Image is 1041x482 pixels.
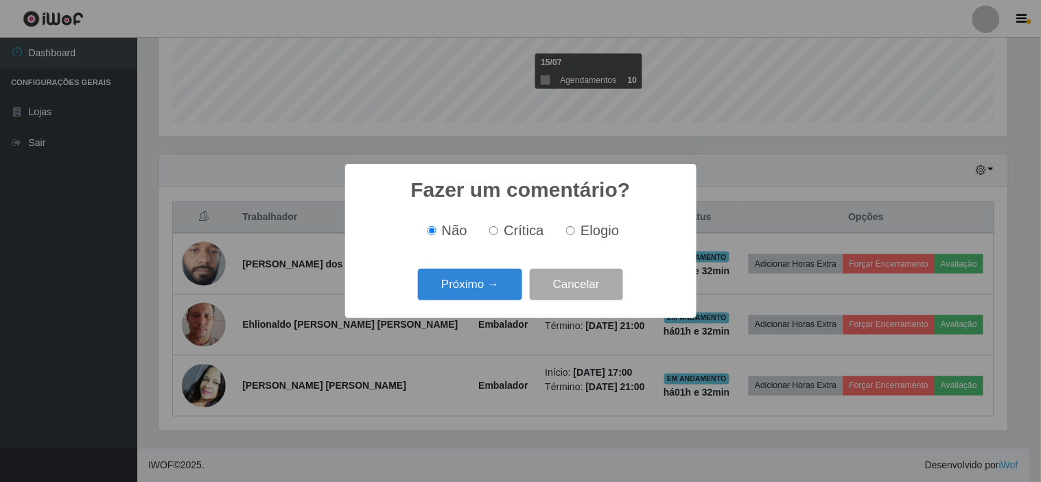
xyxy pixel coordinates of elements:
[418,269,522,301] button: Próximo →
[442,223,467,238] span: Não
[530,269,623,301] button: Cancelar
[489,226,498,235] input: Crítica
[581,223,619,238] span: Elogio
[504,223,544,238] span: Crítica
[428,226,436,235] input: Não
[410,178,630,202] h2: Fazer um comentário?
[566,226,575,235] input: Elogio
